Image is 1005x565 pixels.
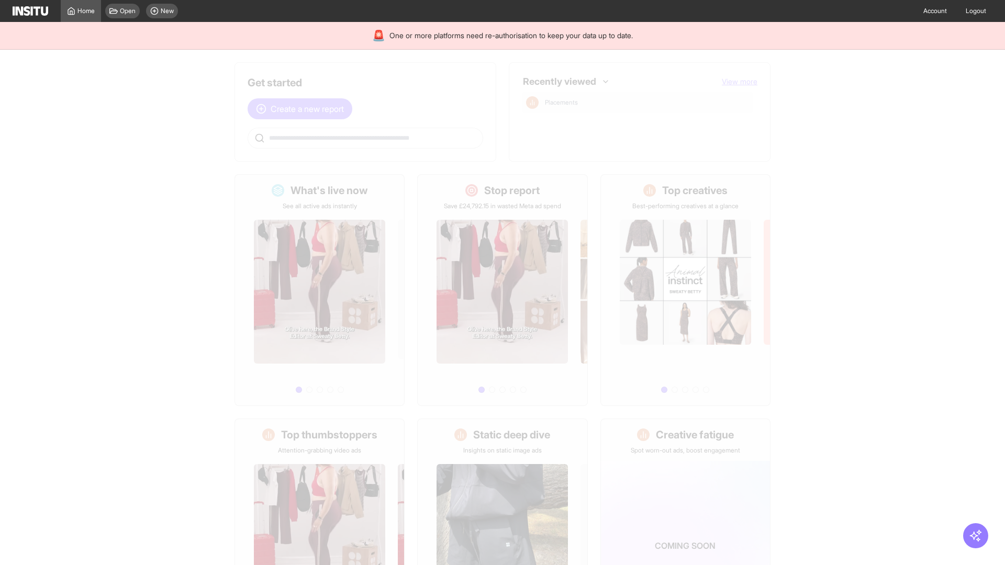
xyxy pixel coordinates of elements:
span: Open [120,7,136,15]
span: One or more platforms need re-authorisation to keep your data up to date. [389,30,633,41]
div: 🚨 [372,28,385,43]
img: Logo [13,6,48,16]
span: Home [77,7,95,15]
span: New [161,7,174,15]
